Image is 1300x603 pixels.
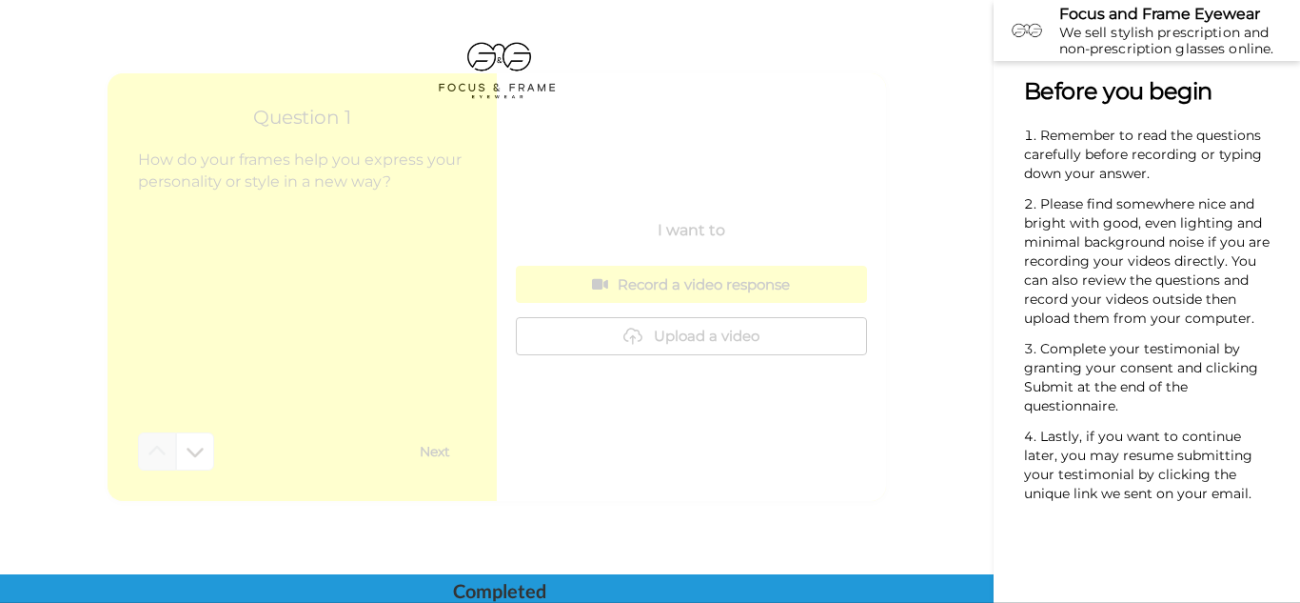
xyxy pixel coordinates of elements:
span: Please find somewhere nice and bright with good, even lighting and minimal background noise if yo... [1024,195,1273,327]
img: Profile Image [1004,8,1050,53]
div: We sell stylish prescription and non-prescription glasses online. [1059,25,1299,57]
span: Remember to read the questions carefully before recording or typing down your answer. [1024,127,1266,182]
span: Complete your testimonial by granting your consent and clicking Submit at the end of the question... [1024,340,1262,414]
div: Focus and Frame Eyewear [1059,5,1299,23]
span: Before you begin [1024,77,1212,105]
span: Lastly, if you want to continue later, you may resume submitting your testimonial by clicking the... [1024,428,1256,502]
